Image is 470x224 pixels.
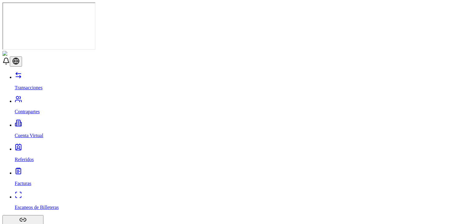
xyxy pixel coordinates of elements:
p: Referidos [15,157,468,162]
a: Transacciones [15,75,468,91]
p: Escaneos de Billeteras [15,205,468,210]
img: ShieldPay Logo [2,51,39,56]
p: Cuenta Virtual [15,133,468,138]
a: Cuenta Virtual [15,122,468,138]
p: Facturas [15,181,468,186]
p: Contrapartes [15,109,468,114]
a: Referidos [15,146,468,162]
a: Contrapartes [15,98,468,114]
a: Escaneos de Billeteras [15,194,468,210]
a: Facturas [15,170,468,186]
p: Transacciones [15,85,468,91]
